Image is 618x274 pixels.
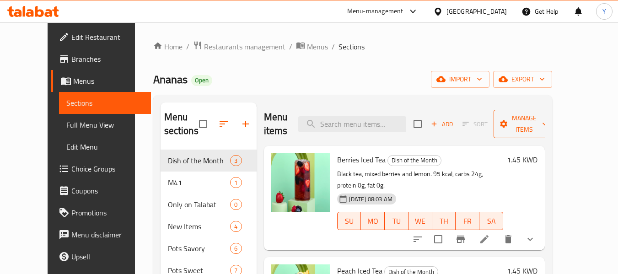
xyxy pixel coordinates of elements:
a: Edit Menu [59,136,151,158]
span: Edit Restaurant [71,32,144,43]
span: Menus [73,75,144,86]
span: 4 [231,222,241,231]
span: Sections [66,97,144,108]
span: Add item [427,117,457,131]
span: Pots Savory [168,243,231,254]
span: Only on Talabat [168,199,231,210]
div: items [230,199,242,210]
div: Dish of the Month3 [161,150,257,172]
span: Dish of the Month [168,155,231,166]
div: items [230,177,242,188]
span: Promotions [71,207,144,218]
img: Berries Iced Tea [271,153,330,212]
span: WE [412,215,429,228]
svg: Show Choices [525,234,536,245]
a: Restaurants management [193,41,285,53]
span: import [438,74,482,85]
span: Upsell [71,251,144,262]
a: Choice Groups [51,158,151,180]
span: Coupons [71,185,144,196]
button: delete [497,228,519,250]
div: items [230,221,242,232]
span: Manage items [501,113,548,135]
span: Sort sections [213,113,235,135]
button: TU [385,212,408,230]
button: FR [456,212,479,230]
a: Promotions [51,202,151,224]
a: Sections [59,92,151,114]
span: 3 [231,156,241,165]
span: Sections [339,41,365,52]
h2: Menu sections [164,110,199,138]
a: Home [153,41,183,52]
button: Branch-specific-item [450,228,472,250]
li: / [186,41,189,52]
span: Menus [307,41,328,52]
button: Manage items [494,110,555,138]
span: Select section [408,114,427,134]
div: Open [191,75,212,86]
button: Add [427,117,457,131]
span: Select section first [457,117,494,131]
span: Select to update [429,230,448,249]
div: M411 [161,172,257,193]
button: import [431,71,489,88]
a: Edit Restaurant [51,26,151,48]
span: FR [459,215,476,228]
button: sort-choices [407,228,429,250]
div: Menu-management [347,6,403,17]
span: Menu disclaimer [71,229,144,240]
span: Berries Iced Tea [337,153,386,167]
span: MO [365,215,381,228]
a: Menus [296,41,328,53]
li: / [289,41,292,52]
a: Full Menu View [59,114,151,136]
span: SU [341,215,358,228]
button: show more [519,228,541,250]
span: SA [483,215,500,228]
div: Only on Talabat0 [161,193,257,215]
div: items [230,243,242,254]
span: Select all sections [193,114,213,134]
button: SU [337,212,361,230]
span: M41 [168,177,231,188]
span: 0 [231,200,241,209]
span: [DATE] 08:03 AM [345,195,396,204]
button: WE [408,212,432,230]
span: Add [430,119,454,129]
button: SA [479,212,503,230]
span: New Items [168,221,231,232]
button: export [493,71,552,88]
span: Restaurants management [204,41,285,52]
span: Ananas [153,69,188,90]
div: Dish of the Month [387,155,441,166]
li: / [332,41,335,52]
span: Y [602,6,606,16]
input: search [298,116,406,132]
span: TH [436,215,452,228]
a: Coupons [51,180,151,202]
div: [GEOGRAPHIC_DATA] [446,6,507,16]
span: 6 [231,244,241,253]
a: Edit menu item [479,234,490,245]
span: Full Menu View [66,119,144,130]
span: Dish of the Month [388,155,441,166]
span: Edit Menu [66,141,144,152]
h6: 1.45 KWD [507,153,537,166]
button: Add section [235,113,257,135]
span: 1 [231,178,241,187]
span: TU [388,215,405,228]
div: items [230,155,242,166]
div: Pots Savory6 [161,237,257,259]
h2: Menu items [264,110,288,138]
button: MO [361,212,385,230]
span: Choice Groups [71,163,144,174]
a: Branches [51,48,151,70]
button: TH [432,212,456,230]
a: Menus [51,70,151,92]
a: Upsell [51,246,151,268]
